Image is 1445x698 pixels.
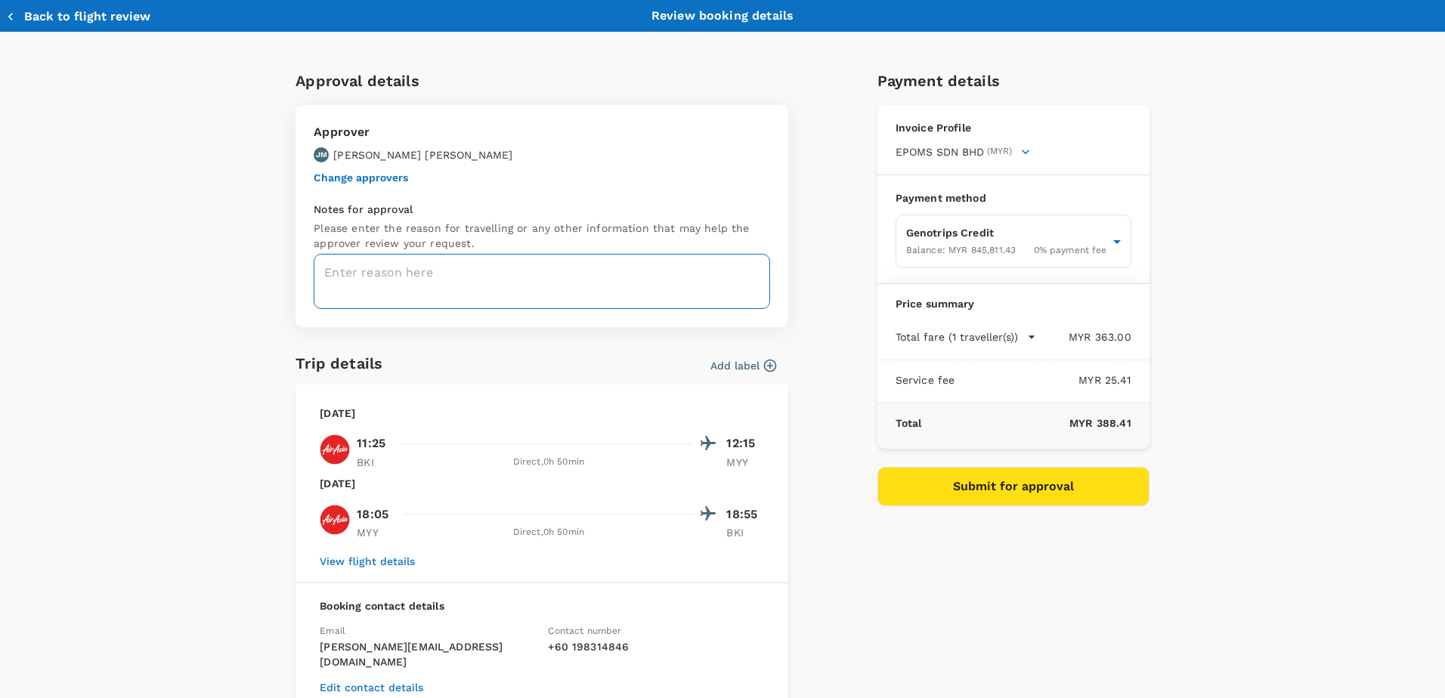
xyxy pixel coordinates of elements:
p: MYR 388.41 [921,415,1131,431]
span: Email [320,625,345,636]
button: Back to flight review [6,9,150,24]
span: EPOMS SDN BHD [896,144,984,159]
p: JM [316,150,327,160]
p: BKI [357,455,395,470]
p: [PERSON_NAME] [PERSON_NAME] [333,147,512,162]
p: Total [896,415,922,431]
p: [DATE] [320,406,355,421]
p: Payment method [896,190,1131,205]
p: Genotrips Credit [906,225,1107,240]
p: Service fee [896,372,955,388]
p: Price summary [896,296,1131,311]
div: Direct , 0h 50min [404,455,693,470]
p: 18:05 [357,505,388,523]
p: [DATE] [320,476,355,491]
p: MYR 363.00 [1036,329,1131,344]
button: Total fare (1 traveller(s)) [896,329,1036,344]
div: Direct , 0h 50min [404,525,693,540]
button: Change approvers [314,171,408,184]
span: (MYR) [987,144,1012,159]
button: View flight details [320,555,415,567]
img: AK [320,505,350,535]
p: Notes for approval [314,202,770,217]
p: Invoice Profile [896,120,1131,135]
p: Booking contact details [320,598,764,613]
span: 0 % payment fee [1034,245,1107,255]
button: Edit contact details [320,681,423,693]
button: Add label [710,358,776,373]
p: BKI [726,525,764,540]
div: Genotrips CreditBalance: MYR 845,811.430% payment fee [896,215,1131,268]
p: Approver [314,123,512,141]
p: 18:55 [726,505,764,523]
h6: Payment details [877,69,1150,93]
p: + 60 198314846 [548,639,764,654]
span: Balance : MYR 845,811.43 [906,245,1016,255]
p: [PERSON_NAME][EMAIL_ADDRESS][DOMAIN_NAME] [320,639,536,669]
button: Submit for approval [877,467,1150,506]
p: Total fare (1 traveller(s)) [896,329,1018,344]
p: 12:15 [726,434,764,452]
p: Review booking details [651,7,794,25]
p: Please enter the reason for travelling or any other information that may help the approver review... [314,221,770,251]
p: MYY [357,525,395,540]
p: MYR 25.41 [955,372,1131,388]
p: MYY [726,455,764,470]
h6: Trip details [295,351,382,375]
h6: Approval details [295,69,788,93]
span: Contact number [548,625,621,636]
button: EPOMS SDN BHD(MYR) [896,144,1030,159]
p: 11:25 [357,434,385,452]
img: AK [320,434,350,465]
